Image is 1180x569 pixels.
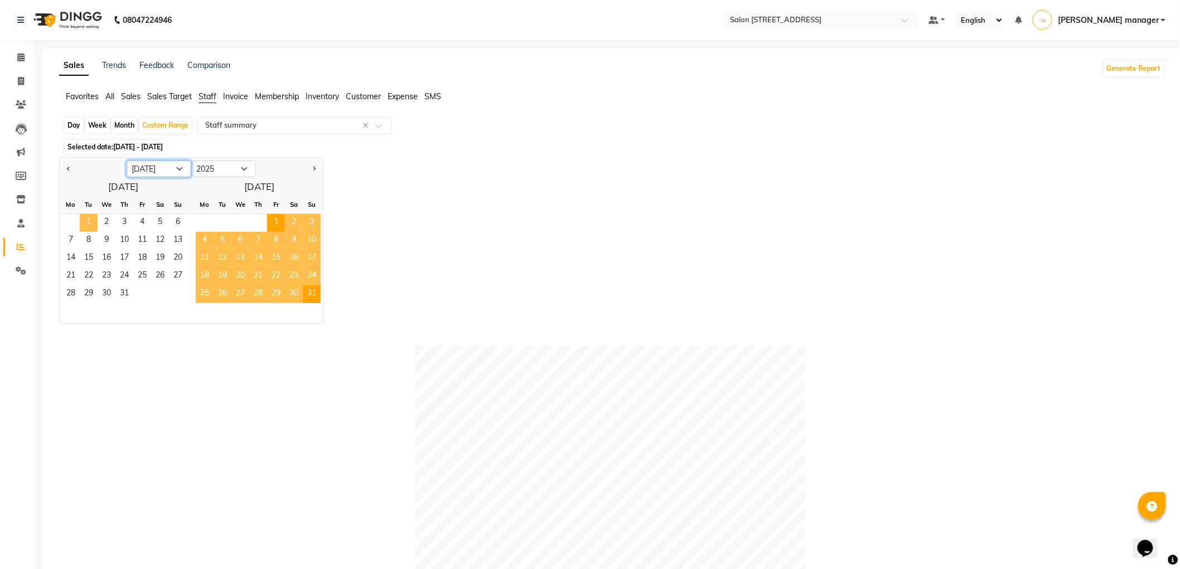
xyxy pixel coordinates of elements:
span: 31 [303,285,321,303]
span: 22 [267,268,285,285]
b: 08047224946 [123,4,172,36]
div: Tuesday, August 5, 2025 [214,232,231,250]
span: 28 [249,285,267,303]
div: Friday, July 18, 2025 [133,250,151,268]
span: 27 [169,268,187,285]
div: Thursday, August 7, 2025 [249,232,267,250]
span: 16 [98,250,115,268]
span: Customer [346,91,381,101]
div: Wednesday, August 6, 2025 [231,232,249,250]
div: Wednesday, July 9, 2025 [98,232,115,250]
span: [PERSON_NAME] manager [1058,14,1159,26]
div: Wednesday, July 16, 2025 [98,250,115,268]
div: Monday, July 7, 2025 [62,232,80,250]
div: Sunday, August 17, 2025 [303,250,321,268]
a: Feedback [139,60,174,70]
div: Saturday, August 2, 2025 [285,214,303,232]
span: 29 [80,285,98,303]
button: Generate Report [1104,61,1164,76]
span: 19 [151,250,169,268]
div: Week [85,118,109,133]
a: Comparison [187,60,230,70]
span: 9 [285,232,303,250]
div: Monday, August 11, 2025 [196,250,214,268]
div: Friday, July 11, 2025 [133,232,151,250]
span: 13 [231,250,249,268]
span: 2 [98,214,115,232]
span: 19 [214,268,231,285]
div: Fr [267,196,285,213]
div: Saturday, August 16, 2025 [285,250,303,268]
span: Expense [388,91,418,101]
div: Sa [151,196,169,213]
span: 1 [80,214,98,232]
div: Tuesday, August 19, 2025 [214,268,231,285]
span: 31 [115,285,133,303]
span: Selected date: [65,140,166,154]
button: Next month [309,160,318,178]
img: Rahul manager [1033,10,1052,30]
div: Wednesday, July 30, 2025 [98,285,115,303]
span: 7 [249,232,267,250]
div: Thursday, August 21, 2025 [249,268,267,285]
div: Tuesday, July 8, 2025 [80,232,98,250]
div: Tuesday, July 1, 2025 [80,214,98,232]
span: 21 [62,268,80,285]
span: 5 [214,232,231,250]
div: Sunday, August 24, 2025 [303,268,321,285]
span: 25 [196,285,214,303]
span: 7 [62,232,80,250]
span: Invoice [223,91,248,101]
div: Wednesday, July 2, 2025 [98,214,115,232]
span: 4 [196,232,214,250]
div: Wednesday, July 23, 2025 [98,268,115,285]
span: 14 [249,250,267,268]
div: Th [115,196,133,213]
div: Thursday, July 24, 2025 [115,268,133,285]
span: 23 [98,268,115,285]
div: Sunday, August 10, 2025 [303,232,321,250]
div: Thursday, July 3, 2025 [115,214,133,232]
select: Select year [191,161,256,177]
div: Friday, August 22, 2025 [267,268,285,285]
span: 25 [133,268,151,285]
div: Sunday, July 6, 2025 [169,214,187,232]
div: Friday, August 8, 2025 [267,232,285,250]
span: 30 [285,285,303,303]
div: Mo [62,196,80,213]
img: logo [28,4,105,36]
div: Friday, August 15, 2025 [267,250,285,268]
span: 20 [231,268,249,285]
div: Sa [285,196,303,213]
span: Sales Target [147,91,192,101]
span: 10 [303,232,321,250]
div: Su [169,196,187,213]
div: Tuesday, August 12, 2025 [214,250,231,268]
div: Monday, July 14, 2025 [62,250,80,268]
span: Favorites [66,91,99,101]
div: Saturday, August 9, 2025 [285,232,303,250]
span: 3 [115,214,133,232]
div: Th [249,196,267,213]
iframe: chat widget [1133,524,1169,558]
a: Trends [102,60,126,70]
span: 17 [303,250,321,268]
span: 2 [285,214,303,232]
span: 15 [267,250,285,268]
span: 29 [267,285,285,303]
div: Monday, July 28, 2025 [62,285,80,303]
div: Saturday, July 12, 2025 [151,232,169,250]
span: All [105,91,114,101]
span: 6 [169,214,187,232]
span: Inventory [306,91,339,101]
span: 10 [115,232,133,250]
span: Membership [255,91,299,101]
div: Tu [214,196,231,213]
span: 17 [115,250,133,268]
span: 9 [98,232,115,250]
div: Saturday, July 5, 2025 [151,214,169,232]
span: 28 [62,285,80,303]
div: Custom Range [139,118,191,133]
div: Thursday, August 28, 2025 [249,285,267,303]
span: 13 [169,232,187,250]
